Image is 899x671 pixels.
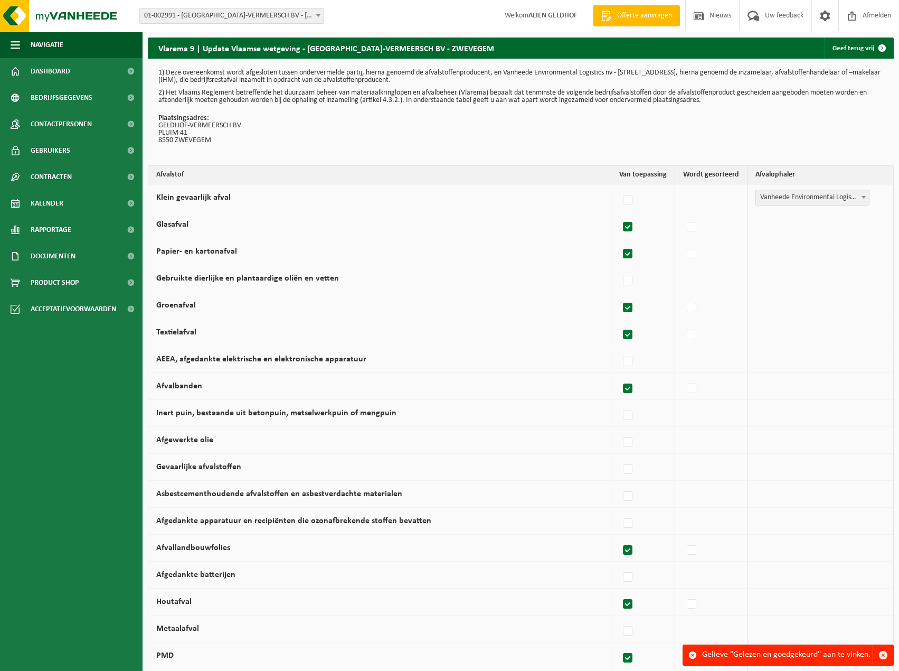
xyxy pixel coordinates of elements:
[675,166,747,184] th: Wordt gesorteerd
[139,8,324,24] span: 01-002991 - GELDHOF-VERMEERSCH BV - HARELBEKE
[156,382,202,390] label: Afvalbanden
[31,164,72,190] span: Contracten
[747,166,893,184] th: Afvalophaler
[140,8,324,23] span: 01-002991 - GELDHOF-VERMEERSCH BV - HARELBEKE
[156,220,188,229] label: Glasafval
[31,190,63,217] span: Kalender
[156,463,241,471] label: Gevaarlijke afvalstoffen
[31,269,79,296] span: Product Shop
[158,114,209,122] strong: Plaatsingsadres:
[614,11,675,21] span: Offerte aanvragen
[31,296,116,322] span: Acceptatievoorwaarden
[148,166,611,184] th: Afvalstof
[158,69,883,84] p: 1) Deze overeenkomst wordt afgesloten tussen ondervermelde partij, hierna genoemd de afvalstoffen...
[31,85,92,111] span: Bedrijfsgegevens
[156,355,366,364] label: AEEA, afgedankte elektrische en elektronische apparatuur
[824,38,893,59] a: Geef terug vrij
[156,247,237,256] label: Papier- en kartonafval
[156,274,339,283] label: Gebruikte dierlijke en plantaardige oliën en vetten
[31,243,75,269] span: Documenten
[31,32,63,58] span: Navigatie
[611,166,675,184] th: Van toepassing
[156,517,431,525] label: Afgedankte apparatuur en recipiënten die ozonafbrekende stoffen bevatten
[31,58,70,85] span: Dashboard
[755,190,869,206] span: Vanheede Environmental Logistics
[156,490,402,498] label: Asbestcementhoudende afvalstoffen en asbestverdachte materialen
[156,436,213,444] label: Afgewerkte olie
[31,217,71,243] span: Rapportage
[156,598,192,606] label: Houtafval
[156,193,231,202] label: Klein gevaarlijk afval
[156,409,396,417] label: Inert puin, bestaande uit betonpuin, metselwerkpuin of mengpuin
[156,328,196,337] label: Textielafval
[31,111,92,137] span: Contactpersonen
[156,544,230,552] label: Afvallandbouwfolies
[148,38,505,58] h2: Vlarema 9 | Update Vlaamse wetgeving - [GEOGRAPHIC_DATA]-VERMEERSCH BV - ZWEVEGEM
[31,137,70,164] span: Gebruikers
[156,301,196,310] label: Groenafval
[528,12,577,20] strong: ALIEN GELDHOF
[158,115,883,144] p: GELDHOF-VERMEERSCH BV PLUIM 41 8550 ZWEVEGEM
[156,625,199,633] label: Metaalafval
[158,89,883,104] p: 2) Het Vlaams Reglement betreffende het duurzaam beheer van materiaalkringlopen en afvalbeheer (V...
[756,190,869,205] span: Vanheede Environmental Logistics
[156,651,174,660] label: PMD
[593,5,680,26] a: Offerte aanvragen
[156,571,235,579] label: Afgedankte batterijen
[702,645,873,665] div: Gelieve "Gelezen en goedgekeurd" aan te vinken.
